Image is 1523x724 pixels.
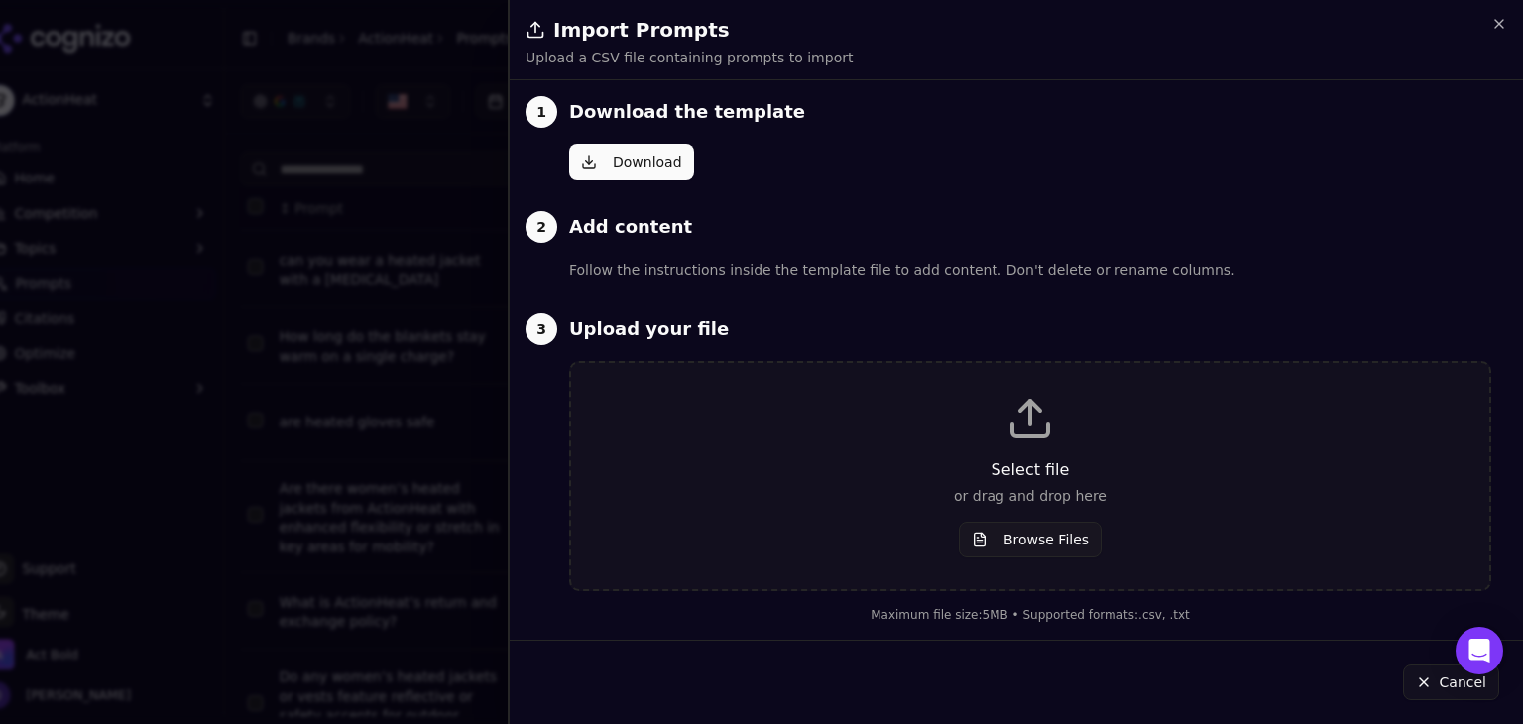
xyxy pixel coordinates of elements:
p: or drag and drop here [603,486,1458,506]
button: Cancel [1403,664,1499,700]
p: Select file [603,458,1458,482]
div: Maximum file size: 5 MB • Supported formats: .csv, .txt [569,607,1491,623]
h2: Import Prompts [526,16,1507,44]
button: Download [569,144,694,180]
div: 1 [526,96,557,128]
div: 2 [526,211,557,243]
h3: Download the template [569,98,805,126]
h3: Add content [569,213,692,241]
div: 3 [526,313,557,345]
button: Browse Files [959,522,1102,557]
h3: Upload your file [569,315,729,343]
p: Upload a CSV file containing prompts to import [526,48,853,67]
p: Follow the instructions inside the template file to add content. Don't delete or rename columns. [569,259,1491,282]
